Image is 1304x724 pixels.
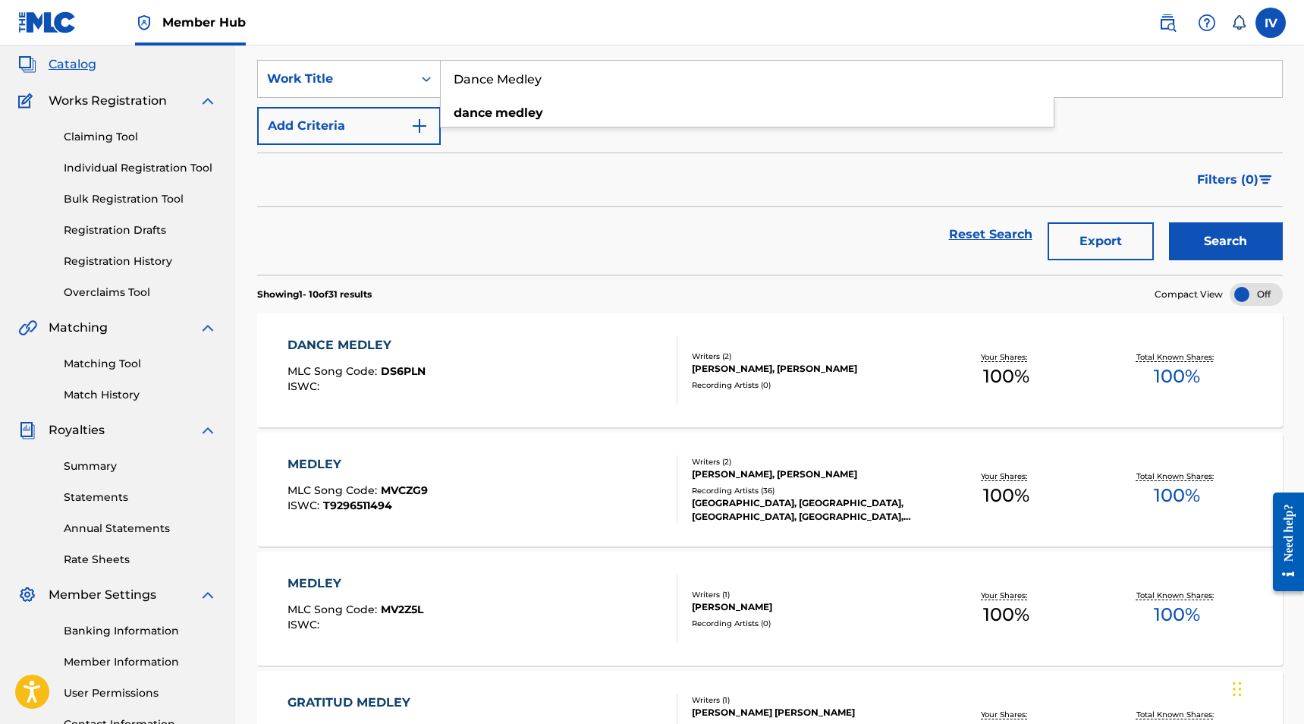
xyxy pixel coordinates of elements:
form: Search Form [257,60,1283,275]
span: Member Settings [49,586,156,604]
button: Export [1048,222,1154,260]
span: ISWC : [288,499,323,512]
span: 100 % [983,482,1029,509]
div: Writers ( 1 ) [692,589,921,600]
span: MVCZG9 [381,483,428,497]
img: 9d2ae6d4665cec9f34b9.svg [410,117,429,135]
img: expand [199,586,217,604]
span: 100 % [983,601,1029,628]
div: Writers ( 1 ) [692,694,921,706]
div: Arrastrar [1233,666,1242,712]
span: Member Hub [162,14,246,31]
strong: medley [495,105,543,120]
a: DANCE MEDLEYMLC Song Code:DS6PLNISWC:Writers (2)[PERSON_NAME], [PERSON_NAME]Recording Artists (0)... [257,313,1283,427]
a: Match History [64,387,217,403]
div: [GEOGRAPHIC_DATA], [GEOGRAPHIC_DATA], [GEOGRAPHIC_DATA], [GEOGRAPHIC_DATA], [GEOGRAPHIC_DATA] [692,496,921,524]
span: Matching [49,319,108,337]
div: MEDLEY [288,455,428,474]
a: Rate Sheets [64,552,217,568]
a: Registration History [64,253,217,269]
a: CatalogCatalog [18,55,96,74]
p: Total Known Shares: [1136,709,1218,720]
img: Matching [18,319,37,337]
strong: dance [454,105,492,120]
p: Total Known Shares: [1136,471,1218,482]
a: Individual Registration Tool [64,160,217,176]
a: Statements [64,489,217,505]
span: 100 % [983,363,1029,390]
div: [PERSON_NAME], [PERSON_NAME] [692,362,921,376]
a: Member Information [64,654,217,670]
p: Your Shares: [981,590,1031,601]
div: Recording Artists ( 0 ) [692,379,921,391]
iframe: Resource Center [1262,481,1304,603]
div: GRATITUD MEDLEY [288,694,422,712]
span: MLC Song Code : [288,483,381,497]
p: Total Known Shares: [1136,590,1218,601]
div: DANCE MEDLEY [288,336,426,354]
span: Catalog [49,55,96,74]
span: 100 % [1154,363,1200,390]
img: Member Settings [18,586,36,604]
img: expand [199,92,217,110]
img: search [1158,14,1177,32]
a: Banking Information [64,623,217,639]
a: Summary [64,458,217,474]
img: Royalties [18,421,36,439]
div: [PERSON_NAME] [PERSON_NAME] [692,706,921,719]
a: Overclaims Tool [64,285,217,301]
div: Widget de chat [1228,651,1304,724]
a: Bulk Registration Tool [64,191,217,207]
iframe: Chat Widget [1228,651,1304,724]
img: expand [199,421,217,439]
p: Your Shares: [981,351,1031,363]
span: T9296511494 [323,499,392,512]
span: MLC Song Code : [288,364,381,378]
a: MEDLEYMLC Song Code:MVCZG9ISWC:T9296511494Writers (2)[PERSON_NAME], [PERSON_NAME]Recording Artist... [257,433,1283,546]
img: expand [199,319,217,337]
div: MEDLEY [288,574,423,593]
span: Filters ( 0 ) [1197,171,1258,189]
div: Recording Artists ( 0 ) [692,618,921,629]
div: [PERSON_NAME] [692,600,921,614]
p: Showing 1 - 10 of 31 results [257,288,372,301]
div: Notifications [1231,15,1246,30]
img: Works Registration [18,92,38,110]
div: Work Title [267,70,404,88]
div: User Menu [1255,8,1286,38]
a: MEDLEYMLC Song Code:MV2Z5LISWC:Writers (1)[PERSON_NAME]Recording Artists (0)Your Shares:100%Total... [257,552,1283,666]
span: ISWC : [288,618,323,631]
img: filter [1259,175,1272,184]
p: Total Known Shares: [1136,351,1218,363]
a: Reset Search [941,218,1040,251]
a: Matching Tool [64,356,217,372]
img: help [1198,14,1216,32]
span: 100 % [1154,482,1200,509]
span: ISWC : [288,379,323,393]
button: Add Criteria [257,107,441,145]
div: [PERSON_NAME], [PERSON_NAME] [692,467,921,481]
span: Works Registration [49,92,167,110]
div: Writers ( 2 ) [692,351,921,362]
div: Recording Artists ( 36 ) [692,485,921,496]
a: Annual Statements [64,521,217,537]
img: MLC Logo [18,11,77,33]
img: Catalog [18,55,36,74]
a: Registration Drafts [64,222,217,238]
div: Writers ( 2 ) [692,456,921,467]
a: User Permissions [64,685,217,701]
div: Help [1192,8,1222,38]
span: Royalties [49,421,105,439]
span: MLC Song Code : [288,603,381,616]
span: DS6PLN [381,364,426,378]
button: Filters (0) [1188,161,1283,199]
p: Your Shares: [981,471,1031,482]
button: Search [1169,222,1283,260]
span: Compact View [1155,288,1223,301]
img: Top Rightsholder [135,14,153,32]
a: Claiming Tool [64,129,217,145]
a: Public Search [1152,8,1183,38]
span: MV2Z5L [381,603,423,616]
